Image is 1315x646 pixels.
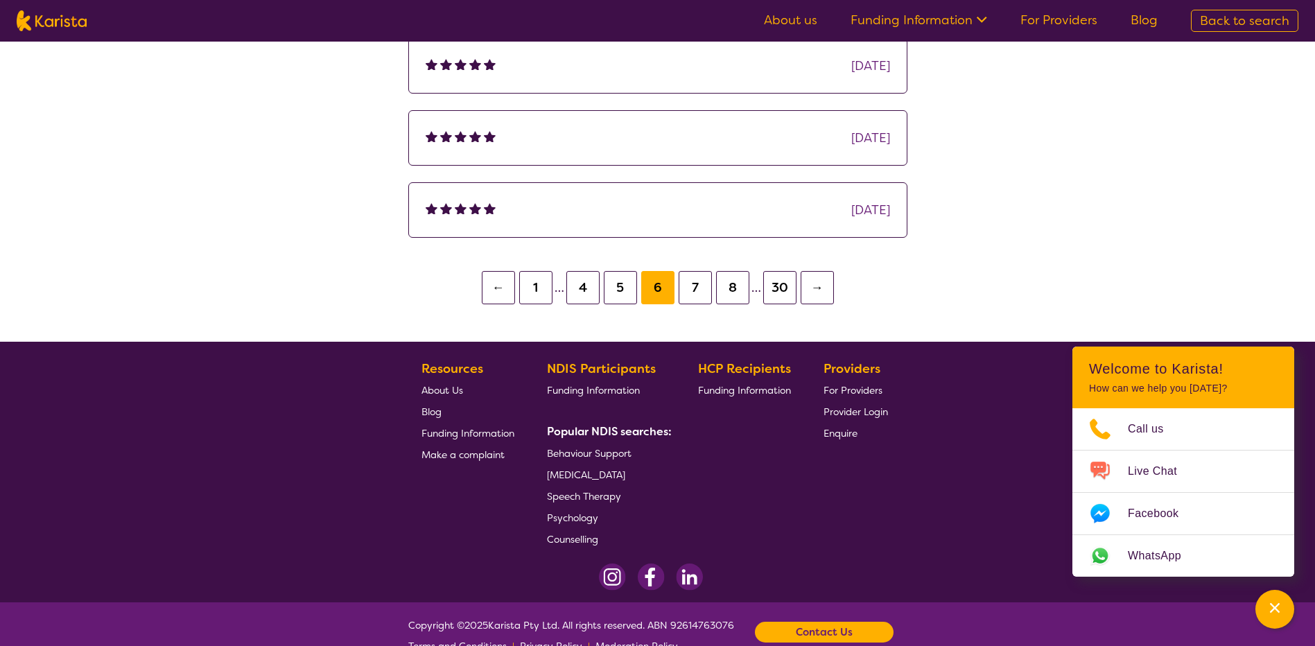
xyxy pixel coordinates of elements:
a: Blog [421,401,514,422]
span: Facebook [1128,503,1195,524]
b: Contact Us [796,622,853,643]
img: fullstar [440,130,452,142]
div: Channel Menu [1072,347,1294,577]
a: Provider Login [824,401,888,422]
span: For Providers [824,384,882,396]
a: For Providers [824,379,888,401]
a: About us [764,12,817,28]
span: Live Chat [1128,461,1194,482]
button: 30 [763,271,796,304]
a: About Us [421,379,514,401]
span: Blog [421,405,442,418]
button: 1 [519,271,552,304]
img: fullstar [469,130,481,142]
h2: Welcome to Karista! [1089,360,1278,377]
span: Speech Therapy [547,490,621,503]
span: [MEDICAL_DATA] [547,469,625,481]
span: Call us [1128,419,1181,439]
div: [DATE] [851,55,890,76]
img: fullstar [484,58,496,70]
span: Counselling [547,533,598,545]
img: fullstar [455,130,467,142]
img: fullstar [455,58,467,70]
button: ← [482,271,515,304]
button: 4 [566,271,600,304]
img: Karista logo [17,10,87,31]
span: … [751,279,761,296]
a: [MEDICAL_DATA] [547,464,666,485]
a: Speech Therapy [547,485,666,507]
a: Behaviour Support [547,442,666,464]
img: fullstar [469,202,481,214]
img: fullstar [426,58,437,70]
button: 5 [604,271,637,304]
img: fullstar [440,58,452,70]
img: fullstar [440,202,452,214]
a: Back to search [1191,10,1298,32]
img: fullstar [484,202,496,214]
span: Enquire [824,427,857,439]
b: Resources [421,360,483,377]
span: Provider Login [824,405,888,418]
button: 7 [679,271,712,304]
a: Funding Information [421,422,514,444]
a: Web link opens in a new tab. [1072,535,1294,577]
p: How can we help you [DATE]? [1089,383,1278,394]
span: Psychology [547,512,598,524]
b: HCP Recipients [698,360,791,377]
a: Funding Information [851,12,987,28]
span: Funding Information [698,384,791,396]
span: Funding Information [547,384,640,396]
b: NDIS Participants [547,360,656,377]
img: fullstar [455,202,467,214]
a: Enquire [824,422,888,444]
b: Providers [824,360,880,377]
a: Psychology [547,507,666,528]
button: 8 [716,271,749,304]
div: [DATE] [851,200,890,220]
img: fullstar [426,202,437,214]
span: Funding Information [421,427,514,439]
img: LinkedIn [676,564,703,591]
a: Counselling [547,528,666,550]
span: WhatsApp [1128,545,1198,566]
img: Facebook [637,564,665,591]
ul: Choose channel [1072,408,1294,577]
span: Make a complaint [421,448,505,461]
button: → [801,271,834,304]
a: Funding Information [547,379,666,401]
button: Channel Menu [1255,590,1294,629]
img: fullstar [426,130,437,142]
img: fullstar [484,130,496,142]
a: Funding Information [698,379,791,401]
a: Blog [1131,12,1158,28]
img: fullstar [469,58,481,70]
img: Instagram [599,564,626,591]
span: Behaviour Support [547,447,632,460]
span: Back to search [1200,12,1289,29]
a: For Providers [1020,12,1097,28]
div: [DATE] [851,128,890,148]
span: About Us [421,384,463,396]
button: 6 [641,271,674,304]
b: Popular NDIS searches: [547,424,672,439]
a: Make a complaint [421,444,514,465]
span: … [555,279,564,296]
